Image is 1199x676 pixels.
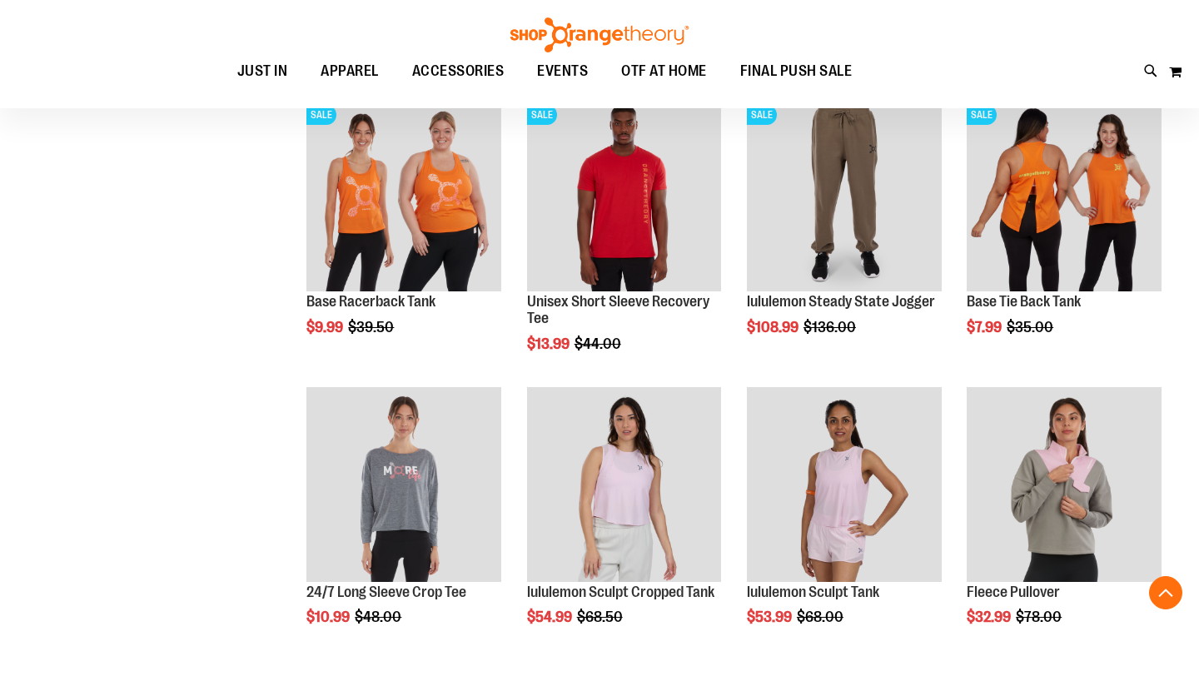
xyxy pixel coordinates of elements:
[306,609,352,625] span: $10.99
[967,105,997,125] span: SALE
[527,387,722,582] img: lululemon Sculpt Cropped Tank
[527,609,575,625] span: $54.99
[747,105,777,125] span: SALE
[306,387,501,582] img: Product image for 24/7 Long Sleeve Crop Tee
[519,88,730,394] div: product
[298,88,510,378] div: product
[1007,319,1056,336] span: $35.00
[575,336,624,352] span: $44.00
[527,336,572,352] span: $13.99
[967,319,1004,336] span: $7.99
[306,293,435,310] a: Base Racerback Tank
[967,97,1162,291] img: Product image for Base Tie Back Tank
[527,584,714,600] a: lululemon Sculpt Cropped Tank
[519,379,730,669] div: product
[527,387,722,584] a: lululemon Sculpt Cropped Tank
[747,97,942,294] a: lululemon Steady State JoggerSALE
[396,52,521,91] a: ACCESSORIES
[355,609,404,625] span: $48.00
[348,319,396,336] span: $39.50
[739,88,950,378] div: product
[537,52,588,90] span: EVENTS
[747,584,879,600] a: lululemon Sculpt Tank
[747,293,935,310] a: lululemon Steady State Jogger
[797,609,846,625] span: $68.00
[747,609,794,625] span: $53.99
[967,584,1060,600] a: Fleece Pullover
[321,52,379,90] span: APPAREL
[604,52,724,91] a: OTF AT HOME
[304,52,396,91] a: APPAREL
[747,387,942,584] a: Main Image of 1538347
[527,97,722,291] img: Product image for Unisex Short Sleeve Recovery Tee
[740,52,853,90] span: FINAL PUSH SALE
[306,97,501,294] a: Product image for Base Racerback TankSALE
[1016,609,1064,625] span: $78.00
[967,387,1162,582] img: Product image for Fleece Pullover
[298,379,510,669] div: product
[306,105,336,125] span: SALE
[577,609,625,625] span: $68.50
[306,387,501,584] a: Product image for 24/7 Long Sleeve Crop Tee
[527,105,557,125] span: SALE
[412,52,505,90] span: ACCESSORIES
[527,97,722,294] a: Product image for Unisex Short Sleeve Recovery TeeSALE
[747,319,801,336] span: $108.99
[306,584,466,600] a: 24/7 Long Sleeve Crop Tee
[508,17,691,52] img: Shop Orangetheory
[967,387,1162,584] a: Product image for Fleece Pullover
[967,293,1081,310] a: Base Tie Back Tank
[967,609,1013,625] span: $32.99
[967,97,1162,294] a: Product image for Base Tie Back TankSALE
[621,52,707,90] span: OTF AT HOME
[747,97,942,291] img: lululemon Steady State Jogger
[306,97,501,291] img: Product image for Base Racerback Tank
[1149,576,1182,609] button: Back To Top
[237,52,288,90] span: JUST IN
[958,379,1170,669] div: product
[803,319,858,336] span: $136.00
[527,293,709,326] a: Unisex Short Sleeve Recovery Tee
[306,319,346,336] span: $9.99
[747,387,942,582] img: Main Image of 1538347
[221,52,305,91] a: JUST IN
[724,52,869,90] a: FINAL PUSH SALE
[958,88,1170,378] div: product
[739,379,950,669] div: product
[520,52,604,91] a: EVENTS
